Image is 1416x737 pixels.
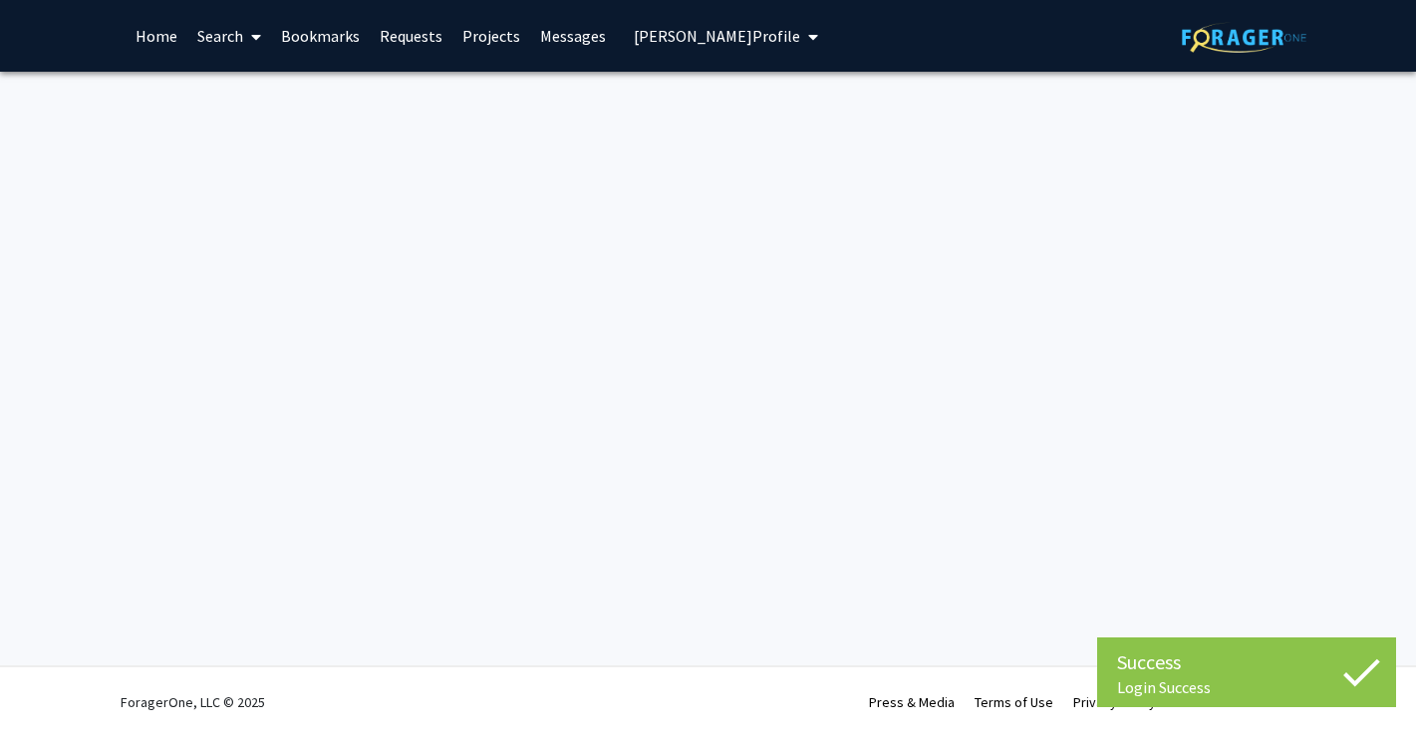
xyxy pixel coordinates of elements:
[271,1,370,71] a: Bookmarks
[975,693,1053,711] a: Terms of Use
[126,1,187,71] a: Home
[1182,22,1306,53] img: ForagerOne Logo
[869,693,955,711] a: Press & Media
[121,667,265,737] div: ForagerOne, LLC © 2025
[530,1,616,71] a: Messages
[187,1,271,71] a: Search
[1117,647,1376,677] div: Success
[370,1,452,71] a: Requests
[1117,677,1376,697] div: Login Success
[452,1,530,71] a: Projects
[1073,693,1156,711] a: Privacy Policy
[634,26,800,46] span: [PERSON_NAME] Profile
